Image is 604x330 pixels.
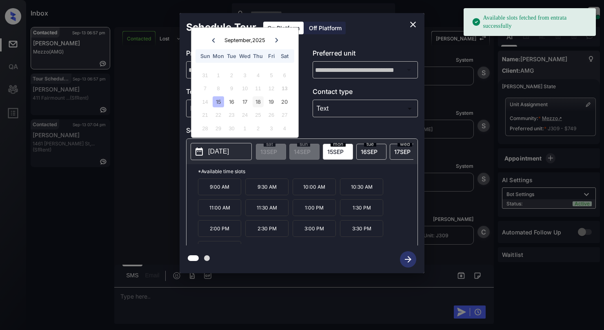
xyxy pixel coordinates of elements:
button: close [405,16,421,33]
div: date-select [356,144,386,160]
p: Select slot [186,125,418,138]
div: Not available Sunday, September 21st, 2025 [200,109,211,120]
div: Not available Thursday, October 2nd, 2025 [253,123,264,134]
p: Preferred community [186,48,292,61]
p: 2:00 PM [198,220,241,237]
div: Choose Saturday, September 20th, 2025 [279,96,290,107]
div: Choose Tuesday, September 16th, 2025 [226,96,237,107]
div: September , 2025 [224,37,265,43]
div: In Person [188,102,290,115]
div: Not available Monday, September 22nd, 2025 [213,109,224,120]
p: Preferred unit [313,48,418,61]
div: Not available Friday, October 3rd, 2025 [266,123,277,134]
div: Sun [200,51,211,62]
div: Not available Monday, September 29th, 2025 [213,123,224,134]
div: Available slots fetched from entrata successfully [472,11,589,33]
div: Wed [239,51,250,62]
button: [DATE] [191,143,252,160]
div: Choose Wednesday, September 17th, 2025 [239,96,250,107]
div: Choose Thursday, September 18th, 2025 [253,96,264,107]
div: Not available Wednesday, September 10th, 2025 [239,83,250,94]
p: 10:00 AM [293,178,336,195]
div: Tue [226,51,237,62]
div: Not available Tuesday, September 23rd, 2025 [226,109,237,120]
p: 2:30 PM [245,220,289,237]
div: On Platform [263,22,304,34]
div: Not available Friday, September 12th, 2025 [266,83,277,94]
div: Not available Tuesday, September 9th, 2025 [226,83,237,94]
span: 16 SEP [361,148,377,155]
div: Not available Thursday, September 4th, 2025 [253,69,264,80]
p: 4:00 PM [198,241,241,258]
div: date-select [390,144,420,160]
div: Not available Friday, September 26th, 2025 [266,109,277,120]
span: 15 SEP [327,148,344,155]
div: Not available Sunday, September 14th, 2025 [200,96,211,107]
div: Not available Saturday, September 13th, 2025 [279,83,290,94]
h2: Schedule Tour [180,13,263,42]
div: Not available Sunday, September 28th, 2025 [200,123,211,134]
div: Text [315,102,416,115]
div: Not available Sunday, August 31st, 2025 [200,69,211,80]
button: btn-next [395,249,421,270]
div: Sat [279,51,290,62]
div: Not available Tuesday, September 30th, 2025 [226,123,237,134]
div: Choose Monday, September 15th, 2025 [213,96,224,107]
div: Not available Wednesday, September 24th, 2025 [239,109,250,120]
p: [DATE] [208,147,229,156]
div: Not available Saturday, September 6th, 2025 [279,69,290,80]
div: Off Platform [305,22,346,34]
div: Not available Saturday, September 27th, 2025 [279,109,290,120]
p: 1:30 PM [340,199,383,216]
div: Not available Monday, September 8th, 2025 [213,83,224,94]
div: Not available Monday, September 1st, 2025 [213,69,224,80]
div: Not available Thursday, September 25th, 2025 [253,109,264,120]
p: *Available time slots [198,164,417,178]
div: Not available Thursday, September 11th, 2025 [253,83,264,94]
div: Not available Saturday, October 4th, 2025 [279,123,290,134]
p: 11:30 AM [245,199,289,216]
p: 9:30 AM [245,178,289,195]
p: Tour type [186,87,292,100]
div: Fri [266,51,277,62]
p: 3:00 PM [293,220,336,237]
div: Not available Sunday, September 7th, 2025 [200,83,211,94]
div: Not available Wednesday, September 3rd, 2025 [239,69,250,80]
span: 17 SEP [394,148,411,155]
p: 9:00 AM [198,178,241,195]
span: tue [364,142,376,147]
div: Thu [253,51,264,62]
span: wed [397,142,412,147]
p: 3:30 PM [340,220,383,237]
div: Choose Friday, September 19th, 2025 [266,96,277,107]
div: Not available Tuesday, September 2nd, 2025 [226,69,237,80]
div: month 2025-09 [194,69,295,135]
p: Contact type [313,87,418,100]
div: date-select [323,144,353,160]
div: Mon [213,51,224,62]
span: mon [331,142,346,147]
p: 1:00 PM [293,199,336,216]
div: Not available Friday, September 5th, 2025 [266,69,277,80]
p: 10:30 AM [340,178,383,195]
p: 11:00 AM [198,199,241,216]
div: Not available Wednesday, October 1st, 2025 [239,123,250,134]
